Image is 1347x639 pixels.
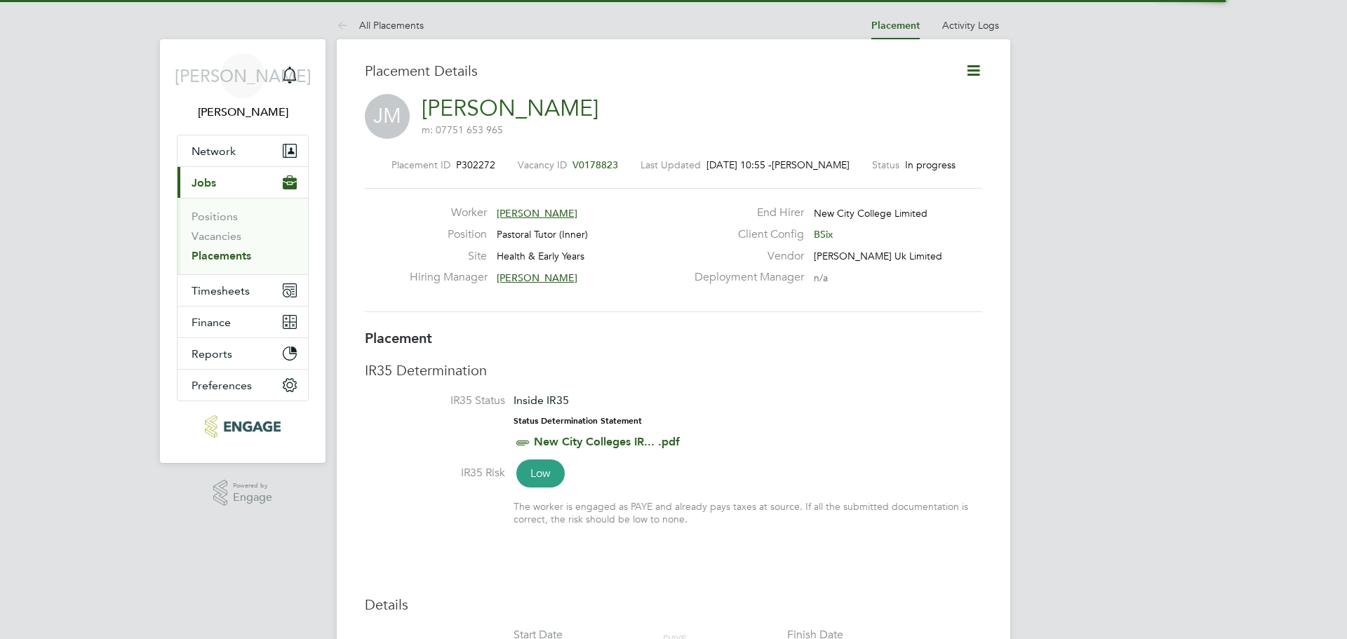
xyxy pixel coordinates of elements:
span: m: 07751 653 965 [422,123,503,136]
a: Placement [871,20,920,32]
button: Network [177,135,308,166]
label: Vendor [686,249,804,264]
a: Positions [192,210,238,223]
span: Jobs [192,176,216,189]
button: Jobs [177,167,308,198]
button: Finance [177,307,308,337]
span: Engage [233,492,272,504]
span: [PERSON_NAME] [175,67,311,85]
a: Placements [192,249,251,262]
span: [PERSON_NAME] Uk Limited [814,250,942,262]
a: Vacancies [192,229,241,243]
span: JM [365,94,410,139]
span: Inside IR35 [514,394,569,407]
label: Worker [410,206,487,220]
a: Go to home page [177,415,309,438]
span: BSix [814,228,833,241]
label: Last Updated [641,159,701,171]
span: Finance [192,316,231,329]
span: Health & Early Years [497,250,584,262]
label: Hiring Manager [410,270,487,285]
span: Powered by [233,480,272,492]
div: Jobs [177,198,308,274]
label: IR35 Risk [365,466,505,480]
button: Timesheets [177,275,308,306]
button: Reports [177,338,308,369]
span: [DATE] 10:55 - [706,159,772,171]
b: Placement [365,330,432,347]
span: Timesheets [192,284,250,297]
a: All Placements [337,19,424,32]
span: [PERSON_NAME] [772,159,850,171]
span: Preferences [192,379,252,392]
strong: Status Determination Statement [514,416,642,426]
button: Preferences [177,370,308,401]
span: [PERSON_NAME] [497,207,577,220]
div: The worker is engaged as PAYE and already pays taxes at source. If all the submitted documentatio... [514,500,982,525]
h3: IR35 Determination [365,361,982,379]
span: Jerin Aktar [177,104,309,121]
span: Pastoral Tutor (Inner) [497,228,588,241]
a: [PERSON_NAME][PERSON_NAME] [177,53,309,121]
label: Client Config [686,227,804,242]
span: Reports [192,347,232,361]
label: Status [872,159,899,171]
label: Site [410,249,487,264]
label: IR35 Status [365,394,505,408]
label: Position [410,227,487,242]
span: In progress [905,159,956,171]
span: P302272 [456,159,495,171]
nav: Main navigation [160,39,326,463]
label: End Hirer [686,206,804,220]
label: Vacancy ID [518,159,567,171]
h3: Details [365,596,982,614]
span: V0178823 [572,159,618,171]
label: Deployment Manager [686,270,804,285]
span: [PERSON_NAME] [497,271,577,284]
label: Placement ID [391,159,450,171]
h3: Placement Details [365,62,944,80]
span: Network [192,144,236,158]
a: Powered byEngage [213,480,273,506]
a: New City Colleges IR... .pdf [534,435,680,448]
span: New City College Limited [814,207,927,220]
span: Low [516,459,565,487]
a: [PERSON_NAME] [422,95,598,122]
span: n/a [814,271,828,284]
a: Activity Logs [942,19,999,32]
img: morganhunt-logo-retina.png [205,415,280,438]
